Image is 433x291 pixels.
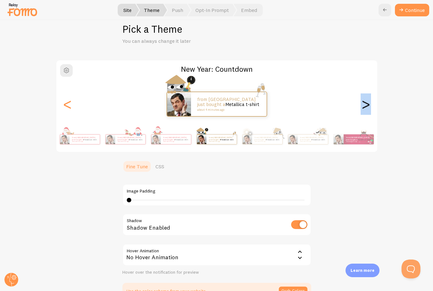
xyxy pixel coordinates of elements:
[56,64,377,74] h2: New Year: Countdown
[402,260,420,278] iframe: Help Scout Beacon - Open
[118,141,142,142] small: about 4 minutes ago
[175,138,188,141] a: Metallica t-shirt
[346,264,380,277] div: Learn more
[300,141,325,142] small: about 4 minutes ago
[122,37,273,45] p: You can always change it later
[255,141,279,142] small: about 4 minutes ago
[7,2,38,18] img: fomo-relay-logo-orange.svg
[167,92,191,116] img: Fomo
[197,97,260,111] p: from [GEOGRAPHIC_DATA] just bought a
[351,267,374,273] p: Learn more
[209,137,234,142] p: from [GEOGRAPHIC_DATA] just bought a
[64,81,71,127] div: Previous slide
[129,138,143,141] a: Metallica t-shirt
[225,101,259,107] a: Metallica t-shirt
[122,160,152,173] a: Fine Tune
[163,137,188,142] p: from [GEOGRAPHIC_DATA] just bought a
[334,134,344,144] img: Fomo
[118,137,143,142] p: from [GEOGRAPHIC_DATA] just bought a
[197,108,258,111] small: about 4 minutes ago
[312,138,325,141] a: Metallica t-shirt
[72,137,97,142] p: from [GEOGRAPHIC_DATA] just bought a
[122,23,311,36] h1: Pick a Theme
[163,141,188,142] small: about 4 minutes ago
[266,138,279,141] a: Metallica t-shirt
[357,138,371,141] a: Metallica t-shirt
[83,138,97,141] a: Metallica t-shirt
[122,270,311,275] div: Hover over the notification for preview
[209,141,233,142] small: about 4 minutes ago
[122,244,311,266] div: No Hover Animation
[122,214,311,237] div: Shadow Enabled
[346,137,371,142] p: from [GEOGRAPHIC_DATA] just bought a
[127,188,307,194] label: Image Padding
[72,141,97,142] small: about 4 minutes ago
[300,137,325,142] p: from [GEOGRAPHIC_DATA] just bought a
[220,138,234,141] a: Metallica t-shirt
[106,135,115,144] img: Fomo
[362,81,370,127] div: Next slide
[243,135,252,144] img: Fomo
[60,135,70,144] img: Fomo
[151,135,161,144] img: Fomo
[346,141,371,142] small: about 4 minutes ago
[152,160,168,173] a: CSS
[288,135,298,144] img: Fomo
[255,137,280,142] p: from [GEOGRAPHIC_DATA] just bought a
[197,135,206,144] img: Fomo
